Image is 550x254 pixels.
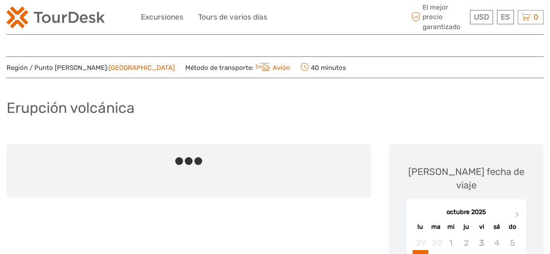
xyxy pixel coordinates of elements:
div: lu [413,221,428,233]
div: vi [474,221,489,233]
img: 2254-3441b4b5-4e5f-4d00-b396-31f1d84a6ebf_logo_small.png [7,7,105,28]
span: Región / Punto [PERSON_NAME]: [7,63,175,73]
div: Not available jueves, 2 de octubre de 2025 [459,236,474,250]
a: Avión [253,64,290,72]
span: USD [474,13,489,21]
button: Next Month [511,210,525,224]
div: Not available martes, 30 de septiembre de 2025 [428,236,443,250]
div: sá [489,221,504,233]
div: Not available viernes, 3 de octubre de 2025 [474,236,489,250]
div: do [504,221,520,233]
div: mi [443,221,459,233]
a: [GEOGRAPHIC_DATA] [109,64,175,72]
div: ES [497,10,514,24]
div: [PERSON_NAME] fecha de viaje [398,165,535,192]
div: octubre 2025 [407,208,526,217]
span: 40 minutos [300,61,346,73]
div: ma [428,221,443,233]
span: El mejor precio garantizado [409,3,468,32]
div: Not available miércoles, 1 de octubre de 2025 [443,236,459,250]
h1: Erupción volcánica [7,99,135,117]
a: Tours de varios días [198,11,267,23]
div: Not available lunes, 29 de septiembre de 2025 [413,236,428,250]
a: Excursiones [141,11,183,23]
span: Método de transporte: [185,61,290,73]
div: Not available domingo, 5 de octubre de 2025 [504,236,520,250]
div: Not available sábado, 4 de octubre de 2025 [489,236,504,250]
span: 0 [532,13,540,21]
div: ju [459,221,474,233]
